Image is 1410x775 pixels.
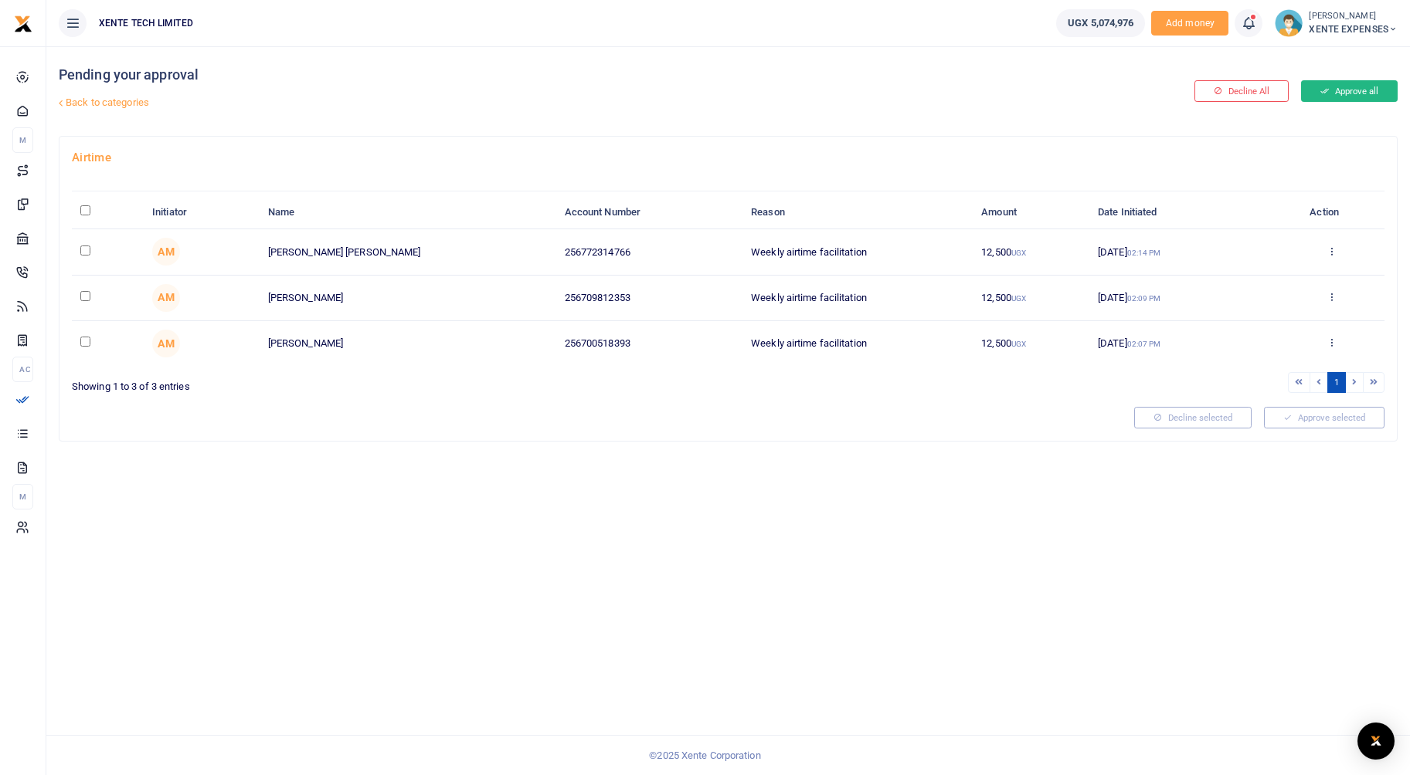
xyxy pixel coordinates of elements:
small: UGX [1011,340,1026,348]
button: Decline All [1194,80,1289,102]
th: Amount: activate to sort column ascending [973,196,1089,229]
a: 1 [1327,372,1346,393]
a: profile-user [PERSON_NAME] XENTE EXPENSES [1275,9,1398,37]
td: Weekly airtime facilitation [742,229,973,275]
a: Back to categories [55,90,947,116]
span: Agatha Mutumba [152,238,180,266]
th: Reason: activate to sort column ascending [742,196,973,229]
th: Account Number: activate to sort column ascending [556,196,742,229]
td: [PERSON_NAME] [260,321,556,366]
td: 12,500 [973,276,1089,321]
small: 02:07 PM [1127,340,1161,348]
td: Weekly airtime facilitation [742,276,973,321]
td: [PERSON_NAME] [PERSON_NAME] [260,229,556,275]
div: Showing 1 to 3 of 3 entries [72,371,722,394]
li: M [12,127,33,153]
span: XENTE TECH LIMITED [93,16,199,30]
span: Agatha Mutumba [152,330,180,357]
small: 02:14 PM [1127,249,1161,257]
li: M [12,484,33,509]
a: UGX 5,074,976 [1056,9,1145,37]
th: Initiator: activate to sort column ascending [144,196,260,229]
td: [DATE] [1089,276,1279,321]
li: Ac [12,357,33,382]
td: 256709812353 [556,276,742,321]
td: 256700518393 [556,321,742,366]
td: [DATE] [1089,321,1279,366]
span: UGX 5,074,976 [1068,15,1133,31]
th: : activate to sort column descending [72,196,144,229]
span: Agatha Mutumba [152,284,180,312]
td: Weekly airtime facilitation [742,321,973,366]
h4: Airtime [72,149,1385,166]
div: Open Intercom Messenger [1357,723,1395,760]
td: 12,500 [973,321,1089,366]
th: Date Initiated: activate to sort column ascending [1089,196,1279,229]
small: UGX [1011,294,1026,303]
small: 02:09 PM [1127,294,1161,303]
li: Toup your wallet [1151,11,1228,36]
span: Add money [1151,11,1228,36]
li: Wallet ballance [1050,9,1151,37]
h4: Pending your approval [59,66,947,83]
button: Approve all [1301,80,1398,102]
span: XENTE EXPENSES [1309,22,1398,36]
td: [PERSON_NAME] [260,276,556,321]
img: logo-small [14,15,32,33]
td: [DATE] [1089,229,1279,275]
td: 256772314766 [556,229,742,275]
small: UGX [1011,249,1026,257]
th: Name: activate to sort column ascending [260,196,556,229]
td: 12,500 [973,229,1089,275]
th: Action: activate to sort column ascending [1279,196,1385,229]
small: [PERSON_NAME] [1309,10,1398,23]
img: profile-user [1275,9,1303,37]
a: Add money [1151,16,1228,28]
a: logo-small logo-large logo-large [14,17,32,29]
